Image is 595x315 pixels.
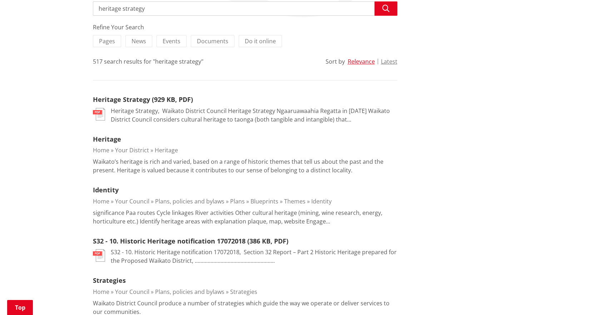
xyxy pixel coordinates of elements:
a: Plans, policies and bylaws [155,288,224,296]
a: Heritage [93,135,121,143]
input: Search input [93,1,397,16]
a: Strategies [230,288,257,296]
img: document-pdf.svg [93,249,105,262]
a: S32 - 10. Historic Heritage notification 17072018 (386 KB, PDF) [93,237,288,245]
p: significance Paa routes Cycle linkages River activities Other cultural heritage (mining, wine res... [93,208,397,226]
span: Pages [99,37,115,45]
a: Your District [115,146,149,154]
a: Plans [230,197,245,205]
a: Heritage [155,146,178,154]
p: Waikato’s heritage is rich and varied, based on a range of historic themes that tell us about the... [93,157,397,174]
a: Home [93,146,109,154]
a: Top [7,300,33,315]
a: Home [93,197,109,205]
span: News [132,37,146,45]
img: document-pdf.svg [93,108,105,120]
span: Events [163,37,180,45]
span: Do it online [245,37,276,45]
div: Sort by [326,57,345,66]
p: S32 - 10. Historic Heritage notification 17072018, ﻿ Section 32 Report – Part 2 Historic Heritage... [111,248,397,265]
a: Blueprints [251,197,278,205]
iframe: Messenger Launcher [562,285,588,311]
div: 517 search results for "heritage strategy" [93,57,203,66]
div: Refine Your Search [93,23,397,31]
button: Latest [381,58,397,65]
p: Heritage Strategy, ﻿ Waikato District Council Heritage Strategy Ngaaruawaahia Regatta in [DATE] W... [111,107,397,124]
a: Identity [93,186,119,194]
a: Your Council [115,288,149,296]
button: Relevance [348,58,375,65]
a: Home [93,288,109,296]
a: Your Council [115,197,149,205]
a: Themes [284,197,306,205]
a: Plans, policies and bylaws [155,197,224,205]
a: Heritage Strategy (929 KB, PDF) [93,95,193,104]
span: Documents [197,37,228,45]
a: Identity [311,197,332,205]
a: Strategies [93,276,126,285]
